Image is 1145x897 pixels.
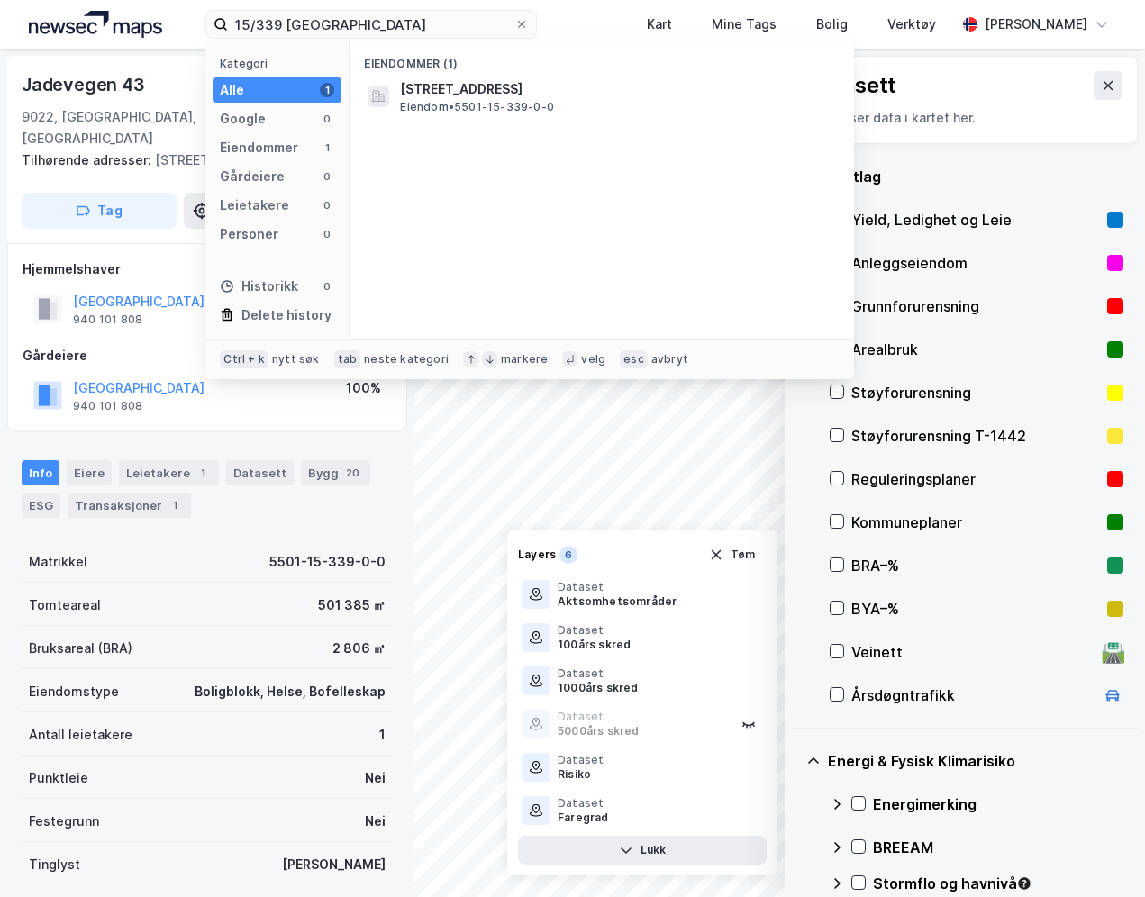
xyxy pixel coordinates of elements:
[220,223,278,245] div: Personer
[651,352,688,367] div: avbryt
[334,350,361,368] div: tab
[581,352,605,367] div: velg
[68,493,191,518] div: Transaksjoner
[558,681,639,695] div: 1000års skred
[379,724,386,746] div: 1
[350,42,854,75] div: Eiendommer (1)
[272,352,320,367] div: nytt søk
[320,279,334,294] div: 0
[22,70,149,99] div: Jadevegen 43
[228,11,513,38] input: Søk på adresse, matrikkel, gårdeiere, leietakere eller personer
[558,594,677,609] div: Aktsomhetsområder
[73,313,142,327] div: 940 101 808
[851,425,1100,447] div: Støyforurensning T-1442
[1016,875,1032,892] div: Tooltip anchor
[807,71,896,100] div: Datasett
[620,350,648,368] div: esc
[873,837,1123,858] div: BREEAM
[73,399,142,413] div: 940 101 808
[195,681,386,702] div: Boligblokk, Helse, Bofelleskap
[22,149,378,171] div: [STREET_ADDRESS]
[342,464,363,482] div: 20
[220,79,244,101] div: Alle
[220,276,298,297] div: Historikk
[400,78,832,100] span: [STREET_ADDRESS]
[851,641,1095,663] div: Veinett
[558,811,609,825] div: Faregrad
[851,382,1100,403] div: Støyforurensning
[851,468,1100,490] div: Reguleringsplaner
[851,252,1100,274] div: Anleggseiendom
[220,195,289,216] div: Leietakere
[851,512,1100,533] div: Kommuneplaner
[23,258,392,280] div: Hjemmelshaver
[320,227,334,241] div: 0
[241,304,332,326] div: Delete history
[518,548,556,562] div: Layers
[220,166,285,187] div: Gårdeiere
[29,724,132,746] div: Antall leietakere
[697,540,767,569] button: Tøm
[318,594,386,616] div: 501 385 ㎡
[851,339,1100,360] div: Arealbruk
[558,710,640,724] div: Dataset
[282,854,386,875] div: [PERSON_NAME]
[332,638,386,659] div: 2 806 ㎡
[29,811,99,832] div: Festegrunn
[887,14,936,35] div: Verktøy
[558,638,631,652] div: 100års skred
[365,811,386,832] div: Nei
[828,750,1123,772] div: Energi & Fysisk Klimarisiko
[364,352,449,367] div: neste kategori
[559,546,577,564] div: 6
[220,137,298,159] div: Eiendommer
[166,496,184,514] div: 1
[320,198,334,213] div: 0
[828,166,1123,187] div: Kartlag
[29,767,88,789] div: Punktleie
[558,753,604,767] div: Dataset
[851,555,1100,576] div: BRA–%
[22,106,254,149] div: 9022, [GEOGRAPHIC_DATA], [GEOGRAPHIC_DATA]
[346,377,381,399] div: 100%
[873,793,1123,815] div: Energimerking
[29,854,80,875] div: Tinglyst
[851,295,1100,317] div: Grunnforurensning
[29,594,101,616] div: Tomteareal
[1101,640,1125,664] div: 🛣️
[320,83,334,97] div: 1
[365,767,386,789] div: Nei
[194,464,212,482] div: 1
[220,108,266,130] div: Google
[851,209,1100,231] div: Yield, Ledighet og Leie
[22,493,60,518] div: ESG
[558,767,604,782] div: Risiko
[23,345,392,367] div: Gårdeiere
[220,57,341,70] div: Kategori
[518,836,767,865] button: Lukk
[22,152,155,168] span: Tilhørende adresser:
[985,14,1087,35] div: [PERSON_NAME]
[712,14,777,35] div: Mine Tags
[220,350,268,368] div: Ctrl + k
[67,460,112,485] div: Eiere
[400,100,554,114] span: Eiendom • 5501-15-339-0-0
[558,623,631,638] div: Dataset
[647,14,672,35] div: Kart
[29,681,119,702] div: Eiendomstype
[1055,811,1145,897] div: Kontrollprogram for chat
[320,112,334,126] div: 0
[851,598,1100,620] div: BYA–%
[301,460,370,485] div: Bygg
[807,107,1122,129] div: Visualiser data i kartet her.
[558,580,677,594] div: Dataset
[320,140,334,155] div: 1
[29,551,87,573] div: Matrikkel
[558,796,609,811] div: Dataset
[558,724,640,738] div: 5000års skred
[29,11,162,38] img: logo.a4113a55bc3d86da70a041830d287a7e.svg
[851,684,1095,706] div: Årsdøgntrafikk
[22,460,59,485] div: Info
[29,638,132,659] div: Bruksareal (BRA)
[816,14,848,35] div: Bolig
